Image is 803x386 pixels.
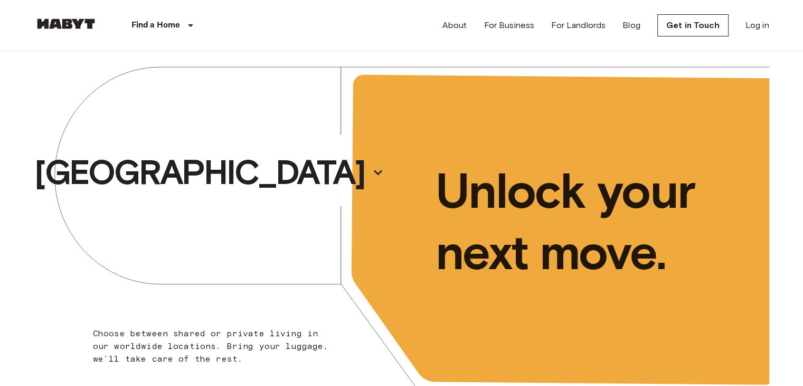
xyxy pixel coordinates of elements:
img: Habyt [34,19,98,29]
p: [GEOGRAPHIC_DATA] [34,151,365,194]
p: Choose between shared or private living in our worldwide locations. Bring your luggage, we'll tak... [93,327,335,365]
a: Log in [745,19,769,32]
a: Get in Touch [657,14,729,36]
a: About [442,19,467,32]
p: Find a Home [131,19,181,32]
a: For Business [484,19,534,32]
button: [GEOGRAPHIC_DATA] [30,148,388,197]
a: Blog [622,19,640,32]
a: For Landlords [551,19,606,32]
p: Unlock your next move. [436,160,752,283]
